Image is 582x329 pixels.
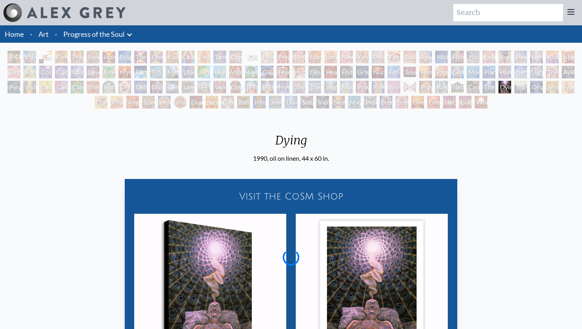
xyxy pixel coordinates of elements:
[293,81,305,93] div: The Seer
[388,66,400,78] div: Eco-Atlas
[419,66,432,78] div: Holy Fire
[498,81,511,93] div: Dying
[182,66,194,78] div: Lilacs
[498,51,511,63] div: Breathing
[467,81,479,93] div: Caring
[52,25,60,43] li: ·
[253,133,329,154] div: Dying
[403,51,416,63] div: Boo-boo
[8,81,20,93] div: Purging
[308,51,321,63] div: Nursing
[443,96,456,108] div: Net of Being
[126,96,139,108] div: Angel Skin
[182,51,194,63] div: Ocean of Love Bliss
[205,96,218,108] div: Sunyata
[269,96,281,108] div: Jewel Being
[150,81,163,93] div: Dissectional Art for Tool's Lateralus CD
[356,81,369,93] div: Power to the Peaceful
[27,25,35,43] li: ·
[38,29,49,40] a: Art
[166,66,179,78] div: Metamorphosis
[253,154,329,163] div: 1990, oil on linen, 44 x 60 in.
[388,81,400,93] div: Spirit Animates the Flesh
[23,81,36,93] div: Vision Tree
[277,51,289,63] div: Pregnancy
[8,66,20,78] div: Empowerment
[324,81,337,93] div: Yogi & the Möbius Sphere
[340,51,353,63] div: New Family
[129,184,453,209] a: Visit the CoSM Shop
[55,66,68,78] div: Cosmic Artist
[530,51,543,63] div: Lightweaver
[245,66,258,78] div: Tree & Person
[293,66,305,78] div: Insomnia
[237,96,250,108] div: Bardo Being
[562,81,574,93] div: Fractal Eyes
[198,51,210,63] div: Embracing
[483,51,495,63] div: Laughing Man
[308,66,321,78] div: Despair
[229,51,242,63] div: Copulating
[134,81,147,93] div: Collective Vision
[483,66,495,78] div: Planetary Prayers
[530,81,543,93] div: Original Face
[301,96,313,108] div: Song of Vajra Being
[158,96,171,108] div: Vision Crystal
[71,66,84,78] div: Cosmic Lovers
[396,96,408,108] div: Steeplehead 2
[39,66,52,78] div: Cosmic Creativity
[340,81,353,93] div: Mudra
[87,51,99,63] div: New Man New Woman
[261,66,274,78] div: Gaia
[134,66,147,78] div: Earth Energies
[229,66,242,78] div: Vajra Horse
[134,51,147,63] div: The Kiss
[364,96,377,108] div: Peyote Being
[467,51,479,63] div: Young & Old
[316,96,329,108] div: Vajra Being
[71,51,84,63] div: Praying
[546,66,559,78] div: The Shulgins and their Alchemical Angels
[546,81,559,93] div: Seraphic Transport Docking on the Third Eye
[277,66,289,78] div: Fear
[63,29,125,40] a: Progress of the Soul
[332,96,345,108] div: Secret Writing Being
[427,96,440,108] div: One
[150,51,163,63] div: One Taste
[39,81,52,93] div: Cannabis Mudra
[467,66,479,78] div: Monochord
[435,81,448,93] div: Blessing Hand
[435,66,448,78] div: Prostration
[514,66,527,78] div: Networks
[388,51,400,63] div: Family
[245,51,258,63] div: [DEMOGRAPHIC_DATA] Embryo
[514,81,527,93] div: Transfiguration
[475,96,487,108] div: White Light
[562,66,574,78] div: Ayahuasca Visitation
[451,66,464,78] div: Glimpsing the Empyrean
[5,30,24,38] a: Home
[166,81,179,93] div: Deities & Demons Drinking from the Milky Pool
[118,66,131,78] div: Mysteriosa 2
[261,51,274,63] div: Newborn
[514,51,527,63] div: Healing
[190,96,202,108] div: Guardian of Infinite Vision
[118,51,131,63] div: Eclipse
[198,81,210,93] div: [PERSON_NAME]
[198,66,210,78] div: Symbiosis: Gall Wasp & Oak Tree
[261,81,274,93] div: [PERSON_NAME]
[103,66,115,78] div: Emerald Grail
[453,4,563,21] input: Search
[411,96,424,108] div: Oversoul
[308,81,321,93] div: Theologue
[562,51,574,63] div: Aperture
[8,51,20,63] div: [PERSON_NAME] & Eve
[451,51,464,63] div: Holy Family
[213,51,226,63] div: Tantra
[372,66,384,78] div: Nuclear Crucifixion
[277,81,289,93] div: Mystic Eye
[95,96,107,108] div: Ophanic Eyelash
[150,66,163,78] div: [US_STATE] Song
[142,96,155,108] div: Spectral Lotus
